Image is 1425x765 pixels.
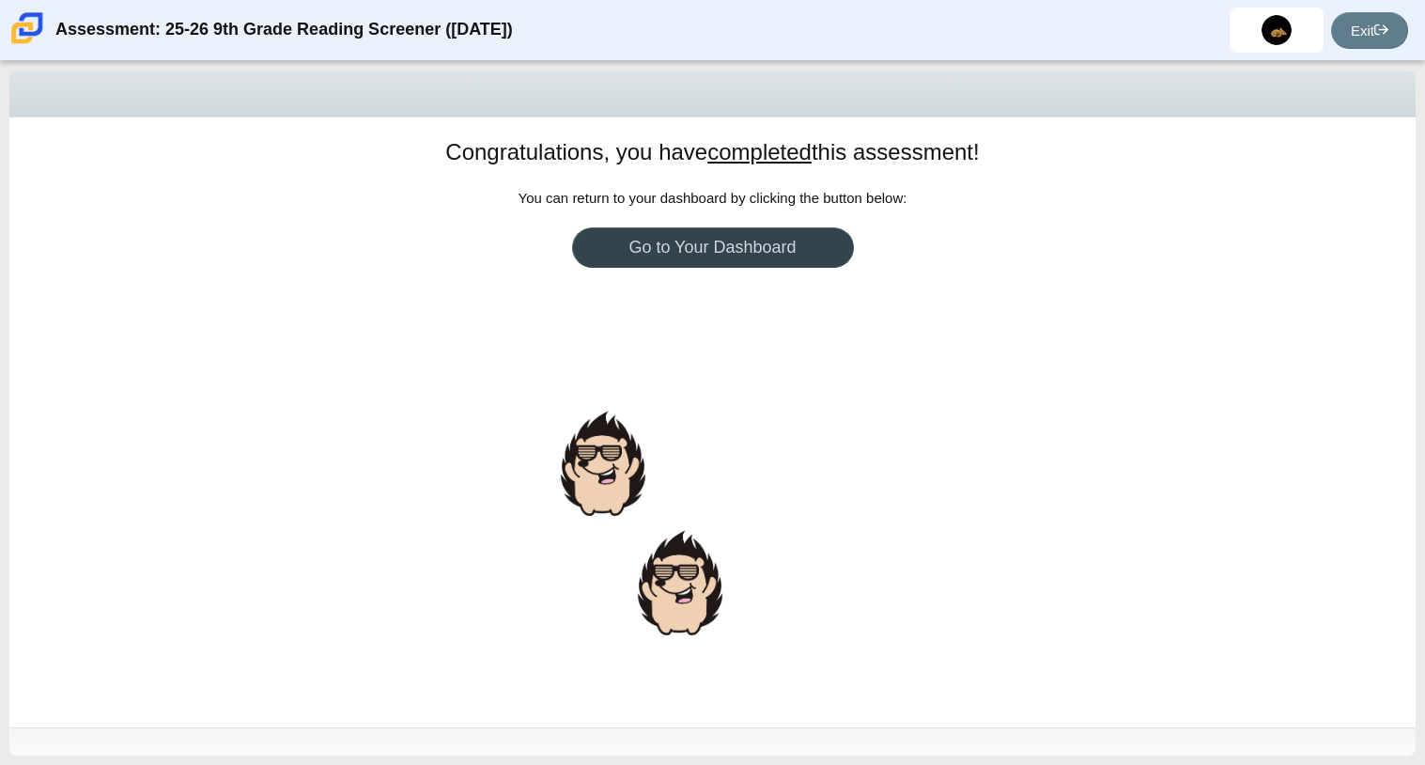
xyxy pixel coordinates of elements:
a: Exit [1331,12,1408,49]
span: You can return to your dashboard by clicking the button below: [519,190,907,206]
a: Go to Your Dashboard [572,227,854,268]
h1: Congratulations, you have this assessment! [445,136,979,168]
img: Carmen School of Science & Technology [8,8,47,48]
a: Carmen School of Science & Technology [8,35,47,51]
u: completed [707,139,812,164]
div: Assessment: 25-26 9th Grade Reading Screener ([DATE]) [55,8,513,53]
img: miroslava.martinez.XA6uwh [1262,15,1292,45]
